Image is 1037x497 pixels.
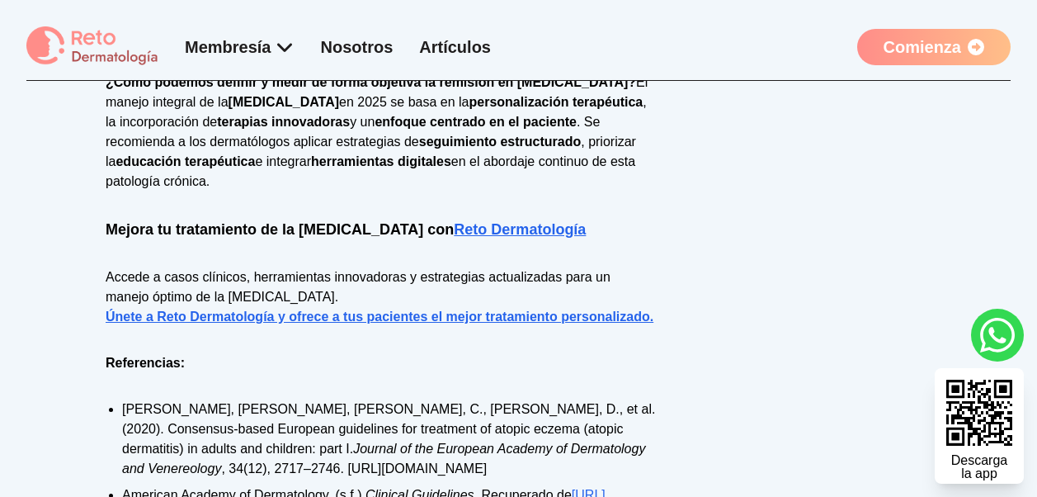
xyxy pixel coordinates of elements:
strong: personalización terapéutica [469,95,643,109]
a: Reto Dermatología [454,221,586,238]
div: Membresía [185,35,295,59]
p: El manejo integral de la en 2025 se basa en la , la incorporación de y un . Se recomienda a los d... [106,53,656,192]
a: Comienza [857,29,1011,65]
a: Únete a Reto Dermatología y ofrece a tus pacientes el mejor tratamiento personalizado. [106,310,653,324]
strong: herramientas digitales [311,154,451,168]
strong: Mejora tu tratamiento de la [MEDICAL_DATA] con [106,221,586,238]
strong: seguimiento estructurado [419,135,581,149]
strong: enfoque centrado en el paciente [375,115,577,129]
em: Journal of the European Academy of Dermatology and Venereology [122,442,645,476]
strong: ¿Cómo podemos definir y medir de forma objetiva la remisión en [MEDICAL_DATA]? [106,75,636,89]
li: [PERSON_NAME], [PERSON_NAME], [PERSON_NAME], C., [PERSON_NAME], D., et al. (2020). Consensus-base... [122,400,656,479]
strong: educación terapéutica [115,154,255,168]
a: Artículos [419,38,491,56]
a: Nosotros [321,38,394,56]
img: logo Reto dermatología [26,26,158,67]
strong: terapias innovadoras [217,115,350,129]
div: Descarga la app [951,454,1007,480]
p: Accede a casos clínicos, herramientas innovadoras y estrategias actualizadas para un manejo óptim... [106,267,656,327]
strong: Referencias: [106,356,185,370]
strong: [MEDICAL_DATA] [229,95,340,109]
a: whatsapp button [971,309,1024,362]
